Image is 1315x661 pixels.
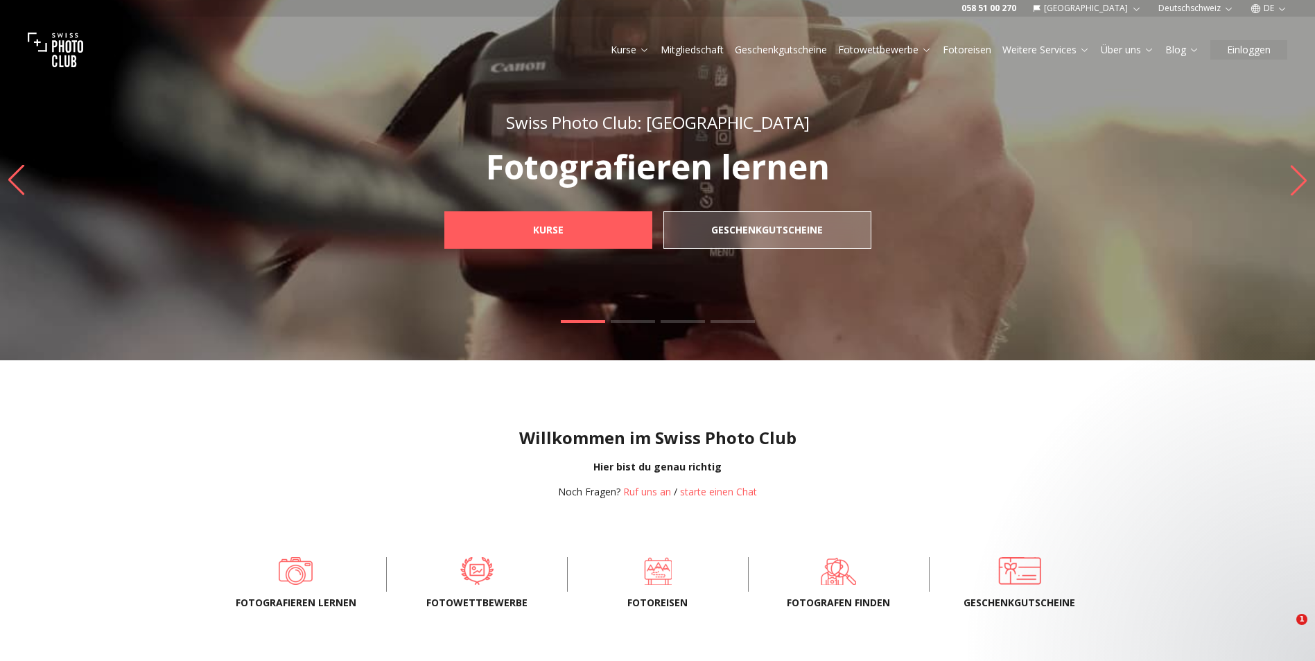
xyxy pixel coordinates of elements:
[590,557,726,585] a: Fotoreisen
[444,211,652,249] a: Kurse
[1101,43,1154,57] a: Über uns
[961,3,1016,14] a: 058 51 00 270
[11,460,1304,474] div: Hier bist du genau richtig
[729,40,833,60] button: Geschenkgutscheine
[943,43,991,57] a: Fotoreisen
[711,223,823,237] b: Geschenkgutscheine
[409,596,545,610] span: Fotowettbewerbe
[590,596,726,610] span: Fotoreisen
[506,111,810,134] span: Swiss Photo Club: [GEOGRAPHIC_DATA]
[661,43,724,57] a: Mitgliedschaft
[952,557,1088,585] a: Geschenkgutscheine
[937,40,997,60] button: Fotoreisen
[655,40,729,60] button: Mitgliedschaft
[1210,40,1287,60] button: Einloggen
[228,596,364,610] span: Fotografieren lernen
[1165,43,1199,57] a: Blog
[605,40,655,60] button: Kurse
[623,485,671,498] a: Ruf uns an
[997,40,1095,60] button: Weitere Services
[611,43,650,57] a: Kurse
[663,211,871,249] a: Geschenkgutscheine
[771,596,907,610] span: Fotografen finden
[952,596,1088,610] span: Geschenkgutscheine
[558,485,620,498] span: Noch Fragen?
[1268,614,1301,647] iframe: Intercom live chat
[1095,40,1160,60] button: Über uns
[838,43,932,57] a: Fotowettbewerbe
[771,557,907,585] a: Fotografen finden
[1002,43,1090,57] a: Weitere Services
[11,427,1304,449] h1: Willkommen im Swiss Photo Club
[533,223,564,237] b: Kurse
[833,40,937,60] button: Fotowettbewerbe
[228,557,364,585] a: Fotografieren lernen
[414,150,902,184] p: Fotografieren lernen
[409,557,545,585] a: Fotowettbewerbe
[735,43,827,57] a: Geschenkgutscheine
[1160,40,1205,60] button: Blog
[28,22,83,78] img: Swiss photo club
[1296,614,1307,625] span: 1
[680,485,757,499] button: starte einen Chat
[558,485,757,499] div: /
